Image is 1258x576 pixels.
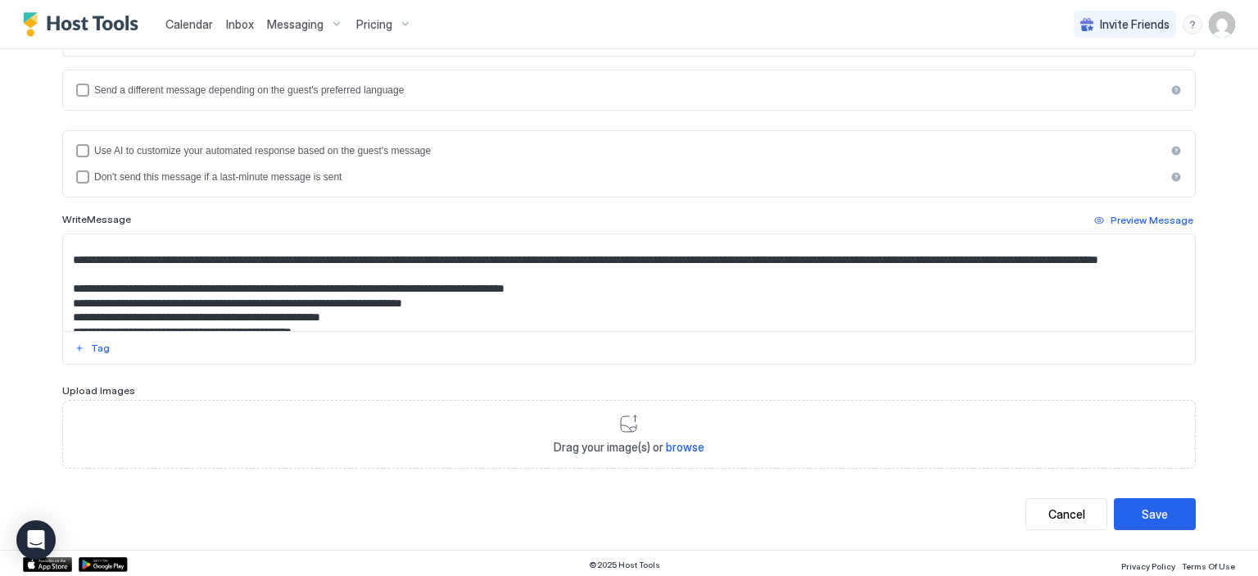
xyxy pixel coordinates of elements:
[1142,506,1168,523] div: Save
[1025,498,1107,530] button: Cancel
[91,341,110,356] div: Tag
[62,384,135,397] span: Upload Images
[94,84,1165,96] div: Send a different message depending on the guest's preferred language
[23,12,146,37] a: Host Tools Logo
[63,234,1195,331] textarea: Input Field
[1092,211,1196,230] button: Preview Message
[226,16,254,33] a: Inbox
[267,17,324,32] span: Messaging
[1111,213,1193,228] div: Preview Message
[666,440,704,454] span: browse
[94,171,1165,183] div: Don't send this message if a last-minute message is sent
[356,17,392,32] span: Pricing
[76,144,1182,157] div: useAI
[79,557,128,572] a: Google Play Store
[1048,506,1085,523] div: Cancel
[1114,498,1196,530] button: Save
[1182,556,1235,574] a: Terms Of Use
[94,145,1165,156] div: Use AI to customize your automated response based on the guest's message
[76,170,1182,184] div: disableIfLastMinute
[1121,561,1175,571] span: Privacy Policy
[554,440,704,455] span: Drag your image(s) or
[1121,556,1175,574] a: Privacy Policy
[1209,11,1235,38] div: User profile
[165,16,213,33] a: Calendar
[72,338,112,358] button: Tag
[23,557,72,572] a: App Store
[76,84,1182,97] div: languagesEnabled
[165,17,213,31] span: Calendar
[62,213,131,225] span: Write Message
[1183,15,1202,34] div: menu
[1182,561,1235,571] span: Terms Of Use
[226,17,254,31] span: Inbox
[1100,17,1170,32] span: Invite Friends
[589,560,660,570] span: © 2025 Host Tools
[16,520,56,560] div: Open Intercom Messenger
